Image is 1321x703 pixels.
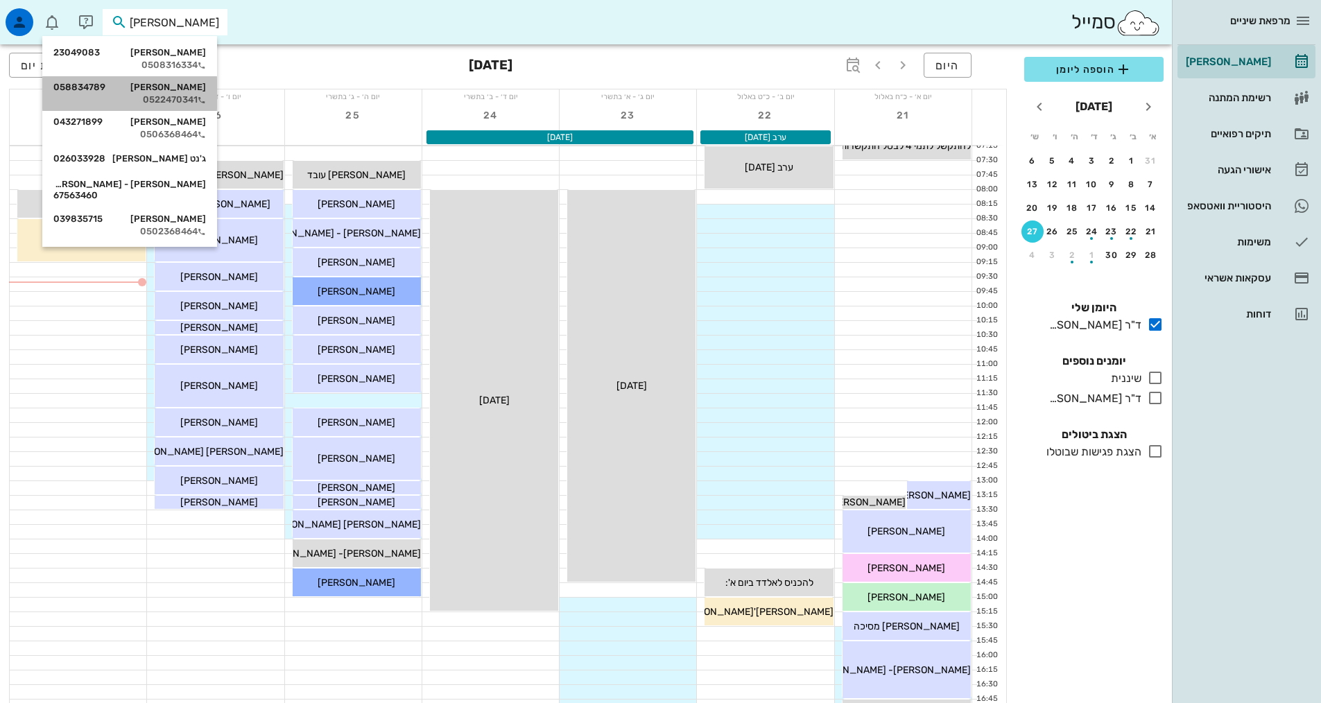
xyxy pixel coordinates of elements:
div: 07:45 [972,169,1001,181]
span: [PERSON_NAME]'[PERSON_NAME] [676,606,834,618]
div: 10:15 [972,315,1001,327]
div: 0508316334 [53,60,206,71]
a: [PERSON_NAME] [1177,45,1315,78]
div: [PERSON_NAME] - [PERSON_NAME] [53,179,206,201]
div: 13:15 [972,489,1001,501]
div: 13:45 [972,519,1001,530]
div: 8 [1121,180,1143,189]
div: 20 [1021,203,1044,213]
button: 8 [1121,173,1143,196]
button: 1 [1081,244,1103,266]
button: 24 [478,103,503,128]
span: [DATE] [479,394,510,406]
span: [PERSON_NAME] [867,562,945,574]
a: דוחות [1177,297,1315,331]
span: 21 [890,110,915,121]
span: [PERSON_NAME] מחבר [167,198,270,210]
div: 6 [1021,156,1044,166]
div: 10:00 [972,300,1001,312]
span: [PERSON_NAME] [180,344,258,356]
div: 9 [1100,180,1123,189]
th: ה׳ [1065,125,1083,148]
div: 14:00 [972,533,1001,545]
button: 23 [616,103,641,128]
button: 29 [1121,244,1143,266]
div: [PERSON_NAME] [53,47,206,58]
button: חודש שעבר [1136,94,1161,119]
span: [PERSON_NAME] [180,300,258,312]
button: 18 [1061,197,1083,219]
a: תיקים רפואיים [1177,117,1315,150]
button: 22 [753,103,778,128]
div: [PERSON_NAME] [53,82,206,93]
span: [PERSON_NAME]- [PERSON_NAME] [809,664,971,676]
h4: יומנים נוספים [1024,353,1164,370]
div: רשימת המתנה [1183,92,1271,103]
span: [PERSON_NAME] [318,496,395,508]
button: 17 [1081,197,1103,219]
div: 28 [1140,250,1162,260]
div: משימות [1183,236,1271,248]
div: 07:30 [972,155,1001,166]
div: 15 [1121,203,1143,213]
span: [PERSON_NAME]- [PERSON_NAME] מתזכר [229,548,421,559]
button: 20 [1021,197,1044,219]
button: 3 [1081,150,1103,172]
button: 19 [1042,197,1064,219]
span: היום [935,59,960,72]
span: ערב [DATE] [745,162,793,173]
button: [DATE] [1070,93,1118,121]
div: 10:30 [972,329,1001,341]
span: [PERSON_NAME] [180,380,258,392]
div: 14:45 [972,577,1001,589]
button: 6 [1021,150,1044,172]
a: אישורי הגעה [1177,153,1315,186]
div: 07:15 [972,140,1001,152]
div: יום א׳ - כ״ח באלול [835,89,972,103]
span: 23 [616,110,641,121]
h4: הצגת ביטולים [1024,426,1164,443]
div: שיננית [1105,370,1141,387]
div: 7 [1140,180,1162,189]
span: [PERSON_NAME] [180,271,258,283]
button: 22 [1121,220,1143,243]
span: תג [41,11,49,19]
div: 4 [1061,156,1083,166]
button: 30 [1100,244,1123,266]
span: ערב [DATE] [745,132,786,142]
div: דוחות [1183,309,1271,320]
span: הוספה ליומן [1035,61,1152,78]
button: 13 [1021,173,1044,196]
th: ב׳ [1124,125,1142,148]
div: 2 [1100,156,1123,166]
div: 16:15 [972,664,1001,676]
span: 23049083 [53,47,100,58]
span: [PERSON_NAME] [318,417,395,428]
button: 14 [1140,197,1162,219]
div: 10:45 [972,344,1001,356]
button: 5 [1042,150,1064,172]
span: [PERSON_NAME] עובד [307,169,406,181]
div: 08:00 [972,184,1001,196]
span: [PERSON_NAME] [318,482,395,494]
a: משימות [1177,225,1315,259]
div: 21 [1140,227,1162,236]
span: [PERSON_NAME] [867,591,945,603]
button: 11 [1061,173,1083,196]
span: להתקשל לתמי 4 לבטל התקשרות [840,140,971,152]
button: 15 [1121,197,1143,219]
div: היסטוריית וואטסאפ [1183,200,1271,211]
div: אישורי הגעה [1183,164,1271,175]
div: 15:00 [972,591,1001,603]
button: 25 [340,103,365,128]
span: [PERSON_NAME] [867,526,945,537]
div: 5 [1042,156,1064,166]
button: 16 [1100,197,1123,219]
div: 29 [1121,250,1143,260]
div: 12:45 [972,460,1001,472]
span: [DATE] [547,132,573,142]
span: [PERSON_NAME] [180,322,258,333]
div: 09:30 [972,271,1001,283]
button: 1 [1121,150,1143,172]
span: [PERSON_NAME] [318,373,395,385]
